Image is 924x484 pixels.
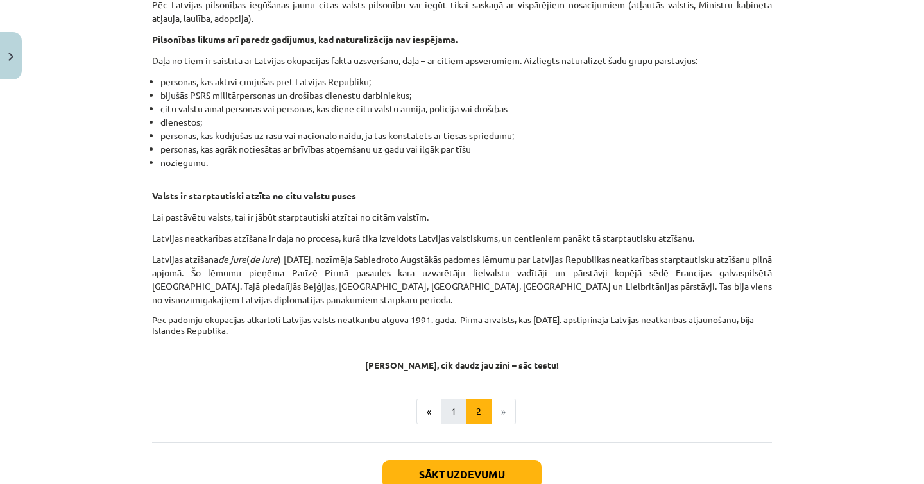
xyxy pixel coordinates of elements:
li: dienestos; [160,115,772,129]
button: 2 [466,399,492,424]
i: de jure [218,253,246,265]
h4: Pēc padomju okupācijas atkārtoti Latvijas valsts neatkarību atguva 1991. gadā. Pirmā ārvalsts, ka... [152,314,772,335]
img: icon-close-lesson-0947bae3869378f0d4975bcd49f059093ad1ed9edebbc8119c70593378902aed.svg [8,53,13,61]
p: Latvijas neatkarības atzīšana ir daļa no procesa, kurā tika izveidots Latvijas valstiskums, un ce... [152,231,772,245]
p: Daļa no tiem ir saistīta ar Latvijas okupācijas fakta uzsvēršanu, daļa – ar citiem apsvērumiem. A... [152,54,772,67]
li: noziegumu. [160,156,772,169]
b: Valsts ir starptautiski atzīta no citu valstu puses [152,190,356,201]
nav: Page navigation example [152,399,772,424]
li: citu valstu amatpersonas vai personas, kas dienē citu valstu armijā, policijā vai drošības [160,102,772,115]
p: Latvijas atzīšana ( ) [DATE]. nozīmēja Sabiedroto Augstākās padomes lēmumu par Latvijas Republika... [152,253,772,306]
i: de iure [250,253,278,265]
li: personas, kas agrāk notiesātas ar brīvības atņemšanu uz gadu vai ilgāk par tīšu [160,142,772,156]
b: Pilsonības likums arī paredz gadījumus, kad naturalizācija nav iespējama. [152,33,458,45]
button: « [416,399,441,424]
li: personas, kas aktīvi cīnījušās pret Latvijas Republiku; [160,75,772,88]
button: 1 [441,399,466,424]
p: Lai pastāvētu valsts, tai ir jābūt starptautiski atzītai no citām valstīm. [152,210,772,224]
li: personas, kas kūdījušas uz rasu vai nacionālo naidu, ja tas konstatēts ar tiesas spriedumu; [160,129,772,142]
li: bijušās PSRS militārpersonas un drošības dienestu darbiniekus; [160,88,772,102]
strong: [PERSON_NAME], cik daudz jau zini – sāc testu! [365,359,559,371]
